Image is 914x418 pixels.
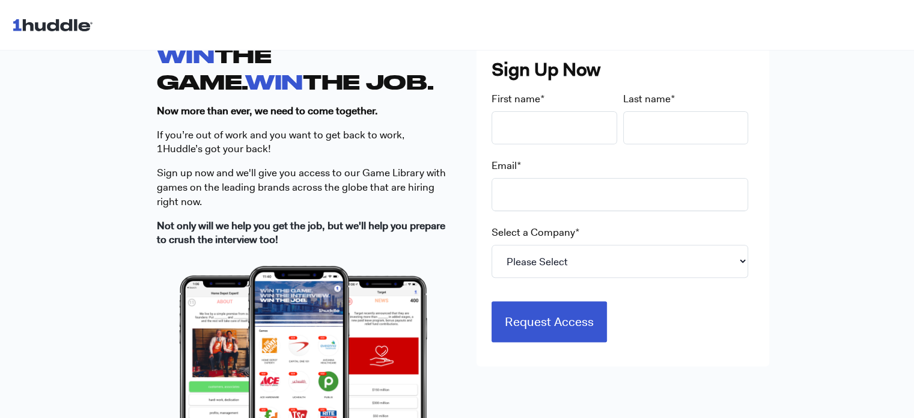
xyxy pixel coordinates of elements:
span: First name [492,92,540,105]
input: Request Access [492,301,607,342]
span: WIN [157,43,215,67]
span: If you’re out of work and you want to get back to work, 1Huddle’s got your back! [157,128,404,156]
span: Select a Company [492,226,575,239]
span: ign up now and we'll give you access to our Game Library with games on the leading brands across ... [157,166,446,208]
strong: THE GAME. THE JOB. [157,43,434,93]
img: 1huddle [12,13,98,36]
span: Last name [623,92,671,105]
strong: Now more than ever, we need to come together. [157,104,378,117]
span: Email [492,159,517,172]
strong: Not only will we help you get the job, but we'll help you prepare to crush the interview too! [157,219,445,247]
span: WIN [245,70,303,93]
h3: Sign Up Now [492,57,754,82]
p: S [157,166,449,209]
